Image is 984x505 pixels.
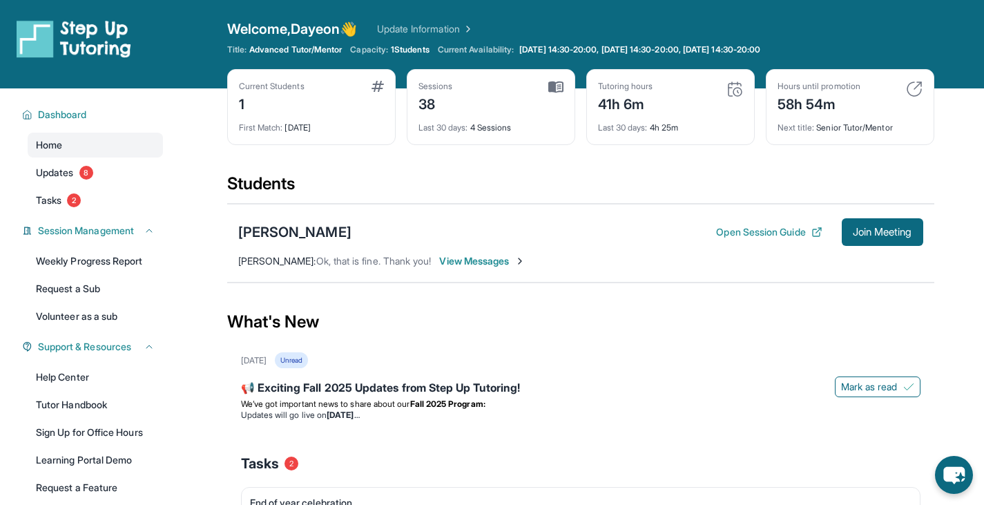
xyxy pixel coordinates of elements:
div: 38 [418,92,453,114]
button: Open Session Guide [716,225,822,239]
button: chat-button [935,456,973,494]
div: 📢 Exciting Fall 2025 Updates from Step Up Tutoring! [241,379,920,399]
a: Home [28,133,163,158]
span: Tasks [36,193,61,207]
div: [PERSON_NAME] [238,222,351,242]
span: 8 [79,166,93,180]
button: Mark as read [835,377,920,397]
div: Hours until promotion [778,81,860,92]
span: 2 [67,193,81,207]
a: Volunteer as a sub [28,304,163,329]
button: Support & Resources [32,340,155,354]
span: Last 30 days : [418,122,468,133]
span: View Messages [439,254,525,268]
span: Join Meeting [853,228,912,236]
div: 1 [239,92,305,114]
div: [DATE] [241,355,267,366]
a: Help Center [28,365,163,390]
div: 41h 6m [598,92,653,114]
a: Request a Sub [28,276,163,301]
span: [PERSON_NAME] : [238,255,316,267]
a: Request a Feature [28,475,163,500]
a: Tutor Handbook [28,392,163,417]
span: Dashboard [38,108,87,122]
span: Home [36,138,62,152]
button: Join Meeting [842,218,923,246]
span: 2 [284,457,298,470]
strong: [DATE] [327,410,359,420]
div: Senior Tutor/Mentor [778,114,923,133]
div: Tutoring hours [598,81,653,92]
div: Sessions [418,81,453,92]
a: Sign Up for Office Hours [28,420,163,445]
span: Current Availability: [438,44,514,55]
div: 58h 54m [778,92,860,114]
span: Advanced Tutor/Mentor [249,44,342,55]
a: Updates8 [28,160,163,185]
span: [DATE] 14:30-20:00, [DATE] 14:30-20:00, [DATE] 14:30-20:00 [519,44,760,55]
img: card [726,81,743,97]
span: 1 Students [391,44,430,55]
img: Chevron-Right [514,256,525,267]
button: Session Management [32,224,155,238]
img: card [372,81,384,92]
a: Tasks2 [28,188,163,213]
button: Dashboard [32,108,155,122]
span: We’ve got important news to share about our [241,399,410,409]
span: Last 30 days : [598,122,648,133]
div: Current Students [239,81,305,92]
a: Update Information [377,22,474,36]
span: Session Management [38,224,134,238]
li: Updates will go live on [241,410,920,421]
span: Support & Resources [38,340,131,354]
span: Welcome, Dayeon 👋 [227,19,358,39]
img: Mark as read [903,381,914,392]
span: Title: [227,44,247,55]
span: Capacity: [350,44,388,55]
span: Updates [36,166,74,180]
div: 4h 25m [598,114,743,133]
span: First Match : [239,122,283,133]
span: Tasks [241,454,279,473]
strong: Fall 2025 Program: [410,399,485,409]
a: Learning Portal Demo [28,448,163,473]
span: Ok, that is fine. Thank you! [316,255,432,267]
span: Next title : [778,122,815,133]
img: Chevron Right [460,22,474,36]
img: card [548,81,563,93]
div: [DATE] [239,114,384,133]
img: logo [17,19,131,58]
div: Unread [275,352,308,368]
img: card [906,81,923,97]
a: [DATE] 14:30-20:00, [DATE] 14:30-20:00, [DATE] 14:30-20:00 [517,44,763,55]
a: Weekly Progress Report [28,249,163,274]
div: 4 Sessions [418,114,563,133]
span: Mark as read [841,380,898,394]
div: What's New [227,292,934,352]
div: Students [227,173,934,203]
